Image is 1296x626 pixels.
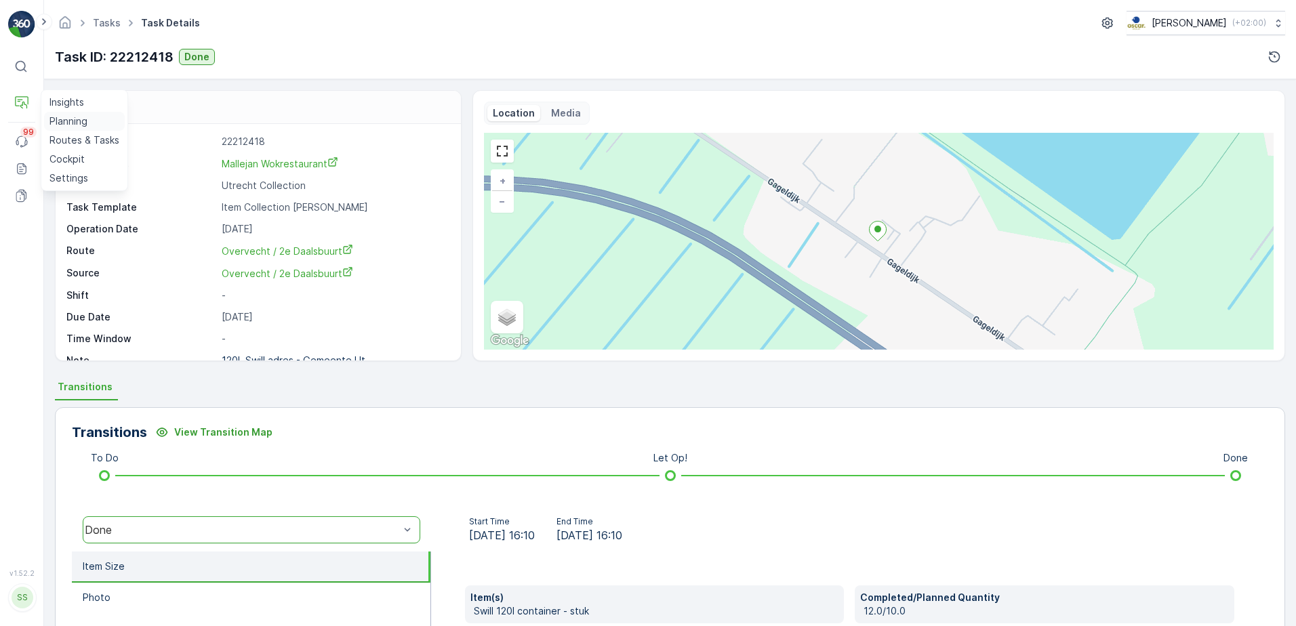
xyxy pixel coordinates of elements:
a: Zoom In [492,171,512,191]
span: v 1.52.2 [8,569,35,577]
a: Open this area in Google Maps (opens a new window) [487,332,532,350]
span: Mallejan Wokrestaurant [222,158,338,169]
button: [PERSON_NAME](+02:00) [1127,11,1285,35]
p: Done [1223,451,1248,465]
p: Media [551,106,581,120]
a: Mallejan Wokrestaurant [222,156,447,171]
p: Start Time [469,516,535,527]
p: Source [66,266,216,280]
span: Task Details [138,16,203,30]
p: Item Size [83,560,125,573]
p: End Time [556,516,622,527]
p: [DATE] [222,222,447,236]
p: 120L Swill adres - Gemeente Ut... [222,354,373,366]
p: [DATE] [222,310,447,324]
p: Task ID: 22212418 [55,47,174,67]
p: Transitions [72,422,147,442]
a: Zoom Out [492,191,512,211]
p: Let Op! [653,451,687,465]
span: [DATE] 16:10 [469,527,535,543]
span: Overvecht / 2e Daalsbuurt [222,245,353,257]
p: - [222,289,447,302]
button: SS [8,580,35,615]
p: To Do [91,451,119,465]
p: - [222,332,447,346]
p: 99 [23,127,34,138]
div: Done [85,524,399,536]
p: Operation [66,179,216,192]
img: Google [487,332,532,350]
p: Note [66,354,216,367]
img: basis-logo_rgb2x.png [1127,16,1146,30]
p: Location [493,106,535,120]
p: Task ID [66,135,216,148]
p: 22212418 [222,135,447,148]
p: Shift [66,289,216,302]
p: Item Collection [PERSON_NAME] [222,201,447,214]
a: Overvecht / 2e Daalsbuurt [222,244,447,258]
button: Done [179,49,215,65]
a: Layers [492,302,522,332]
p: Operation Date [66,222,216,236]
a: View Fullscreen [492,141,512,161]
p: 12.0/10.0 [864,604,1229,618]
p: ( +02:00 ) [1232,18,1266,28]
img: logo [8,11,35,38]
p: Task Template [66,201,216,214]
p: Photo [83,591,110,604]
span: + [500,175,506,186]
a: 99 [8,128,35,155]
p: Swill 120l container - stuk [474,604,839,618]
p: [PERSON_NAME] [1152,16,1227,30]
p: Service Point [66,156,216,171]
a: Homepage [58,20,73,32]
span: Overvecht / 2e Daalsbuurt [222,268,353,279]
p: View Transition Map [174,425,272,439]
div: SS [12,587,33,608]
a: Overvecht / 2e Daalsbuurt [222,266,447,280]
a: Tasks [93,17,121,28]
p: Done [184,50,209,64]
span: Transitions [58,380,113,394]
p: Item(s) [470,591,839,604]
p: Due Date [66,310,216,324]
span: − [499,195,506,207]
p: Completed/Planned Quantity [860,591,1229,604]
p: Utrecht Collection [222,179,447,192]
p: Route [66,244,216,258]
button: View Transition Map [147,421,281,443]
p: Time Window [66,332,216,346]
span: [DATE] 16:10 [556,527,622,543]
